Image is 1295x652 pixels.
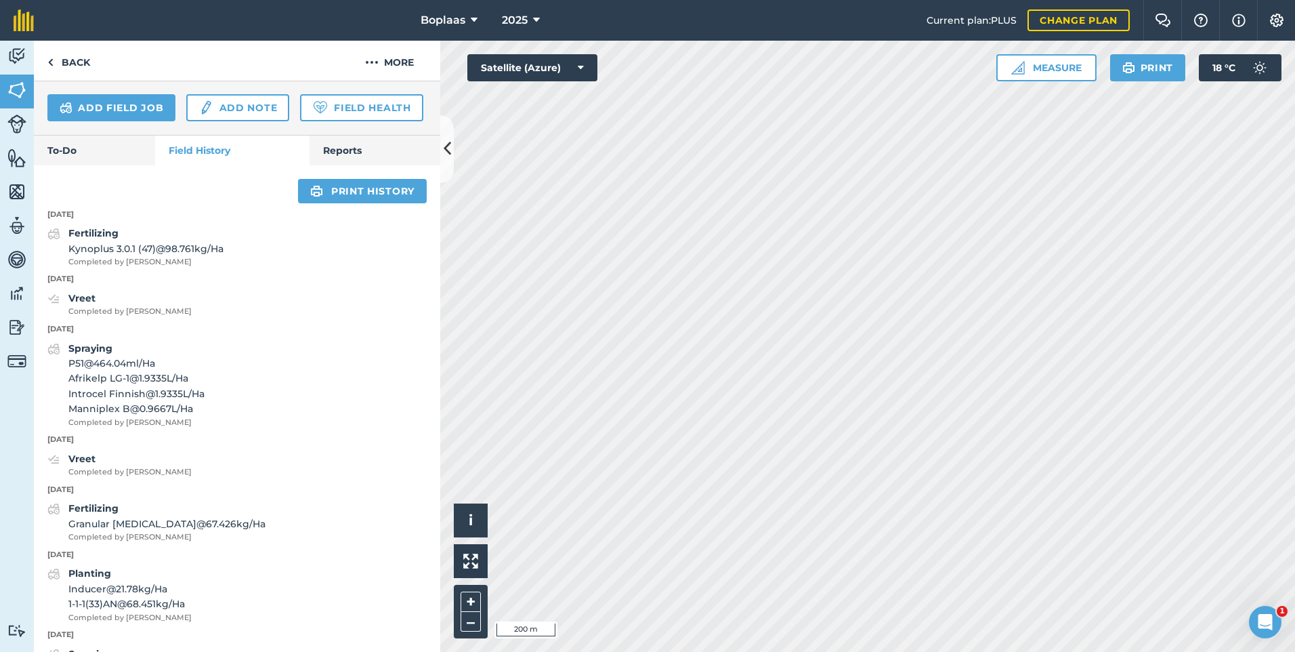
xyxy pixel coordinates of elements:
[461,612,481,632] button: –
[1193,14,1209,27] img: A question mark icon
[34,41,104,81] a: Back
[68,612,192,624] span: Completed by [PERSON_NAME]
[186,94,289,121] a: Add note
[47,451,192,478] a: VreetCompleted by [PERSON_NAME]
[34,273,440,285] p: [DATE]
[68,596,192,611] span: 1-1-1(33)AN @ 68.451 kg / Ha
[68,356,205,371] span: P51 @ 464.04 ml / Ha
[14,9,34,31] img: fieldmargin Logo
[68,292,95,304] strong: Vreet
[454,504,488,537] button: i
[1027,9,1130,31] a: Change plan
[155,136,309,165] a: Field History
[463,554,478,569] img: Four arrows, one pointing top left, one top right, one bottom right and the last bottom left
[469,512,473,529] span: i
[68,256,224,268] span: Completed by [PERSON_NAME]
[47,451,60,468] img: svg+xml;base64,PD94bWwgdmVyc2lvbj0iMS4wIiBlbmNvZGluZz0idXRmLTgiPz4KPCEtLSBHZW5lcmF0b3I6IEFkb2JlIE...
[68,582,192,596] span: Inducer @ 21.78 kg / Ha
[60,100,72,116] img: svg+xml;base64,PD94bWwgdmVyc2lvbj0iMS4wIiBlbmNvZGluZz0idXRmLTgiPz4KPCEtLSBHZW5lcmF0b3I6IEFkb2JlIE...
[47,54,54,70] img: svg+xml;base64,PHN2ZyB4bWxucz0iaHR0cDovL3d3dy53My5vcmcvMjAwMC9zdmciIHdpZHRoPSI5IiBoZWlnaHQ9IjI0Ii...
[7,283,26,304] img: svg+xml;base64,PD94bWwgdmVyc2lvbj0iMS4wIiBlbmNvZGluZz0idXRmLTgiPz4KPCEtLSBHZW5lcmF0b3I6IEFkb2JlIE...
[68,531,266,544] span: Completed by [PERSON_NAME]
[47,291,60,307] img: svg+xml;base64,PD94bWwgdmVyc2lvbj0iMS4wIiBlbmNvZGluZz0idXRmLTgiPz4KPCEtLSBHZW5lcmF0b3I6IEFkb2JlIE...
[68,466,192,478] span: Completed by [PERSON_NAME]
[68,241,224,256] span: Kynoplus 3.0.1 (47) @ 98.761 kg / Ha
[1212,54,1235,81] span: 18 ° C
[34,209,440,221] p: [DATE]
[47,566,60,582] img: svg+xml;base64,PD94bWwgdmVyc2lvbj0iMS4wIiBlbmNvZGluZz0idXRmLTgiPz4KPCEtLSBHZW5lcmF0b3I6IEFkb2JlIE...
[34,323,440,335] p: [DATE]
[996,54,1097,81] button: Measure
[47,566,192,624] a: PlantingInducer@21.78kg/Ha1-1-1(33)AN@68.451kg/HaCompleted by [PERSON_NAME]
[68,401,205,416] span: Manniplex B @ 0.9667 L / Ha
[7,80,26,100] img: svg+xml;base64,PHN2ZyB4bWxucz0iaHR0cDovL3d3dy53My5vcmcvMjAwMC9zdmciIHdpZHRoPSI1NiIgaGVpZ2h0PSI2MC...
[1249,606,1281,638] iframe: Intercom live chat
[461,592,481,612] button: +
[1155,14,1171,27] img: Two speech bubbles overlapping with the left bubble in the forefront
[339,41,440,81] button: More
[365,54,379,70] img: svg+xml;base64,PHN2ZyB4bWxucz0iaHR0cDovL3d3dy53My5vcmcvMjAwMC9zdmciIHdpZHRoPSIyMCIgaGVpZ2h0PSIyNC...
[467,54,597,81] button: Satellite (Azure)
[47,226,224,268] a: FertilizingKynoplus 3.0.1 (47)@98.761kg/HaCompleted by [PERSON_NAME]
[7,46,26,66] img: svg+xml;base64,PD94bWwgdmVyc2lvbj0iMS4wIiBlbmNvZGluZz0idXRmLTgiPz4KPCEtLSBHZW5lcmF0b3I6IEFkb2JlIE...
[68,502,119,514] strong: Fertilizing
[68,516,266,531] span: Granular [MEDICAL_DATA] @ 67.426 kg / Ha
[502,12,528,28] span: 2025
[198,100,213,116] img: svg+xml;base64,PD94bWwgdmVyc2lvbj0iMS4wIiBlbmNvZGluZz0idXRmLTgiPz4KPCEtLSBHZW5lcmF0b3I6IEFkb2JlIE...
[47,341,205,429] a: SprayingP51@464.04ml/HaAfrikelp LG-1@1.9335L/HaIntrocel Finnish@1.9335L/HaManniplex B@0.9667L/HaC...
[1011,61,1025,75] img: Ruler icon
[68,371,205,386] span: Afrikelp LG-1 @ 1.9335 L / Ha
[7,624,26,637] img: svg+xml;base64,PD94bWwgdmVyc2lvbj0iMS4wIiBlbmNvZGluZz0idXRmLTgiPz4KPCEtLSBHZW5lcmF0b3I6IEFkb2JlIE...
[7,148,26,168] img: svg+xml;base64,PHN2ZyB4bWxucz0iaHR0cDovL3d3dy53My5vcmcvMjAwMC9zdmciIHdpZHRoPSI1NiIgaGVpZ2h0PSI2MC...
[47,341,60,357] img: svg+xml;base64,PD94bWwgdmVyc2lvbj0iMS4wIiBlbmNvZGluZz0idXRmLTgiPz4KPCEtLSBHZW5lcmF0b3I6IEFkb2JlIE...
[1246,54,1273,81] img: svg+xml;base64,PD94bWwgdmVyc2lvbj0iMS4wIiBlbmNvZGluZz0idXRmLTgiPz4KPCEtLSBHZW5lcmF0b3I6IEFkb2JlIE...
[68,567,111,579] strong: Planting
[927,13,1017,28] span: Current plan : PLUS
[47,94,175,121] a: Add field job
[7,216,26,236] img: svg+xml;base64,PD94bWwgdmVyc2lvbj0iMS4wIiBlbmNvZGluZz0idXRmLTgiPz4KPCEtLSBHZW5lcmF0b3I6IEFkb2JlIE...
[68,453,95,465] strong: Vreet
[7,352,26,371] img: svg+xml;base64,PD94bWwgdmVyc2lvbj0iMS4wIiBlbmNvZGluZz0idXRmLTgiPz4KPCEtLSBHZW5lcmF0b3I6IEFkb2JlIE...
[1199,54,1281,81] button: 18 °C
[310,183,323,199] img: svg+xml;base64,PHN2ZyB4bWxucz0iaHR0cDovL3d3dy53My5vcmcvMjAwMC9zdmciIHdpZHRoPSIxOSIgaGVpZ2h0PSIyNC...
[298,179,427,203] a: Print history
[68,306,192,318] span: Completed by [PERSON_NAME]
[47,501,266,543] a: FertilizingGranular [MEDICAL_DATA]@67.426kg/HaCompleted by [PERSON_NAME]
[68,386,205,401] span: Introcel Finnish @ 1.9335 L / Ha
[1277,606,1288,617] span: 1
[47,226,60,242] img: svg+xml;base64,PD94bWwgdmVyc2lvbj0iMS4wIiBlbmNvZGluZz0idXRmLTgiPz4KPCEtLSBHZW5lcmF0b3I6IEFkb2JlIE...
[7,317,26,338] img: svg+xml;base64,PD94bWwgdmVyc2lvbj0iMS4wIiBlbmNvZGluZz0idXRmLTgiPz4KPCEtLSBHZW5lcmF0b3I6IEFkb2JlIE...
[1269,14,1285,27] img: A cog icon
[7,115,26,134] img: svg+xml;base64,PD94bWwgdmVyc2lvbj0iMS4wIiBlbmNvZGluZz0idXRmLTgiPz4KPCEtLSBHZW5lcmF0b3I6IEFkb2JlIE...
[1232,12,1246,28] img: svg+xml;base64,PHN2ZyB4bWxucz0iaHR0cDovL3d3dy53My5vcmcvMjAwMC9zdmciIHdpZHRoPSIxNyIgaGVpZ2h0PSIxNy...
[47,501,60,517] img: svg+xml;base64,PD94bWwgdmVyc2lvbj0iMS4wIiBlbmNvZGluZz0idXRmLTgiPz4KPCEtLSBHZW5lcmF0b3I6IEFkb2JlIE...
[47,291,192,318] a: VreetCompleted by [PERSON_NAME]
[310,136,440,165] a: Reports
[7,182,26,202] img: svg+xml;base64,PHN2ZyB4bWxucz0iaHR0cDovL3d3dy53My5vcmcvMjAwMC9zdmciIHdpZHRoPSI1NiIgaGVpZ2h0PSI2MC...
[1110,54,1186,81] button: Print
[1122,60,1135,76] img: svg+xml;base64,PHN2ZyB4bWxucz0iaHR0cDovL3d3dy53My5vcmcvMjAwMC9zdmciIHdpZHRoPSIxOSIgaGVpZ2h0PSIyNC...
[34,629,440,641] p: [DATE]
[34,434,440,446] p: [DATE]
[68,342,112,354] strong: Spraying
[421,12,465,28] span: Boplaas
[7,249,26,270] img: svg+xml;base64,PD94bWwgdmVyc2lvbj0iMS4wIiBlbmNvZGluZz0idXRmLTgiPz4KPCEtLSBHZW5lcmF0b3I6IEFkb2JlIE...
[34,136,155,165] a: To-Do
[34,484,440,496] p: [DATE]
[300,94,423,121] a: Field Health
[68,227,119,239] strong: Fertilizing
[34,549,440,561] p: [DATE]
[68,417,205,429] span: Completed by [PERSON_NAME]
